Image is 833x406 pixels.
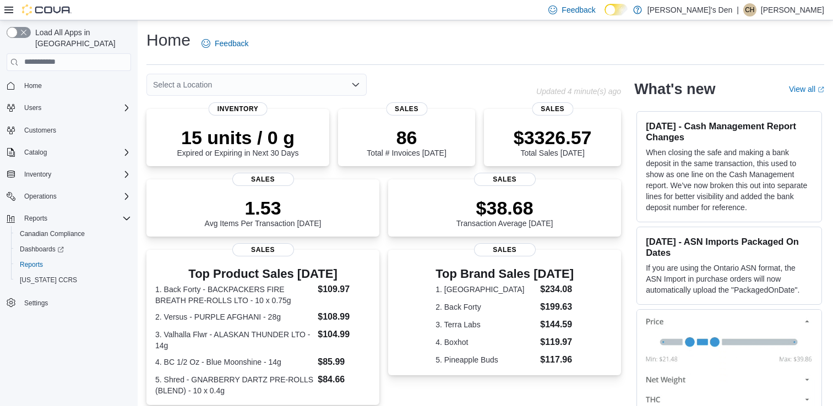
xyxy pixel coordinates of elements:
span: Settings [24,299,48,308]
span: Customers [20,123,131,137]
button: Reports [2,211,135,226]
a: Home [20,79,46,92]
h2: What's new [634,80,715,98]
a: Canadian Compliance [15,227,89,240]
span: Home [24,81,42,90]
p: When closing the safe and making a bank deposit in the same transaction, this used to show as one... [646,147,813,213]
dd: $199.63 [540,300,574,314]
span: CH [745,3,754,17]
dd: $119.97 [540,336,574,349]
h1: Home [146,29,190,51]
dt: 2. Back Forty [435,301,536,312]
button: Reports [20,212,52,225]
span: Dashboards [15,243,131,256]
dt: 5. Pineapple Buds [435,354,536,365]
span: Feedback [215,38,248,49]
button: Users [20,101,46,114]
span: Users [20,101,131,114]
h3: [DATE] - Cash Management Report Changes [646,120,813,142]
img: Cova [22,4,72,15]
dd: $104.99 [318,328,371,341]
span: Inventory [209,102,268,116]
dd: $85.99 [318,355,371,369]
span: Sales [232,243,294,256]
a: Settings [20,297,52,310]
button: Catalog [2,145,135,160]
span: Sales [474,243,536,256]
p: 15 units / 0 g [177,127,299,149]
p: [PERSON_NAME]'s Den [647,3,732,17]
button: Reports [11,257,135,272]
dt: 5. Shred - GNARBERRY DARTZ PRE-ROLLS (BLEND) - 10 x 0.4g [155,374,313,396]
button: Inventory [20,168,56,181]
span: Catalog [24,148,47,157]
a: Dashboards [15,243,68,256]
p: $38.68 [456,197,553,219]
p: If you are using the Ontario ASN format, the ASN Import in purchase orders will now automatically... [646,262,813,295]
input: Dark Mode [605,4,628,15]
span: Operations [20,190,131,203]
span: Reports [15,258,131,271]
button: Inventory [2,167,135,182]
span: Users [24,103,41,112]
div: Transaction Average [DATE] [456,197,553,228]
dt: 4. BC 1/2 Oz - Blue Moonshine - 14g [155,356,313,367]
span: Operations [24,192,57,201]
button: Home [2,78,135,94]
h3: [DATE] - ASN Imports Packaged On Dates [646,236,813,258]
button: Operations [20,190,61,203]
span: Sales [474,173,536,186]
span: Reports [20,260,43,269]
h3: Top Brand Sales [DATE] [435,267,574,281]
p: $3326.57 [514,127,592,149]
dd: $84.66 [318,373,371,386]
div: Total # Invoices [DATE] [367,127,446,157]
span: Feedback [562,4,595,15]
span: Settings [20,295,131,309]
nav: Complex example [7,73,131,339]
div: Expired or Expiring in Next 30 Days [177,127,299,157]
a: [US_STATE] CCRS [15,273,81,287]
button: [US_STATE] CCRS [11,272,135,288]
dd: $109.97 [318,283,371,296]
span: Sales [532,102,573,116]
span: [US_STATE] CCRS [20,276,77,284]
p: Updated 4 minute(s) ago [536,87,621,96]
div: Christina Hayes [743,3,756,17]
dd: $117.96 [540,353,574,366]
h3: Top Product Sales [DATE] [155,267,371,281]
button: Catalog [20,146,51,159]
button: Customers [2,122,135,138]
span: Catalog [20,146,131,159]
dt: 2. Versus - PURPLE AFGHANI - 28g [155,311,313,322]
span: Canadian Compliance [15,227,131,240]
dd: $108.99 [318,310,371,323]
a: Reports [15,258,47,271]
svg: External link [818,86,824,93]
span: Washington CCRS [15,273,131,287]
span: Sales [232,173,294,186]
span: Load All Apps in [GEOGRAPHIC_DATA] [31,27,131,49]
dt: 1. [GEOGRAPHIC_DATA] [435,284,536,295]
span: Reports [20,212,131,225]
div: Avg Items Per Transaction [DATE] [205,197,322,228]
span: Dashboards [20,245,64,254]
dd: $234.08 [540,283,574,296]
span: Home [20,79,131,92]
dt: 1. Back Forty - BACKPACKERS FIRE BREATH PRE-ROLLS LTO - 10 x 0.75g [155,284,313,306]
p: [PERSON_NAME] [761,3,824,17]
button: Open list of options [351,80,360,89]
p: 86 [367,127,446,149]
a: Dashboards [11,242,135,257]
dt: 3. Valhalla Flwr - ALASKAN THUNDER LTO - 14g [155,329,313,351]
dt: 4. Boxhot [435,337,536,348]
dt: 3. Terra Labs [435,319,536,330]
span: Inventory [20,168,131,181]
span: Customers [24,126,56,135]
button: Canadian Compliance [11,226,135,242]
button: Settings [2,294,135,310]
p: 1.53 [205,197,322,219]
button: Users [2,100,135,116]
span: Reports [24,214,47,223]
a: Feedback [197,32,253,54]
